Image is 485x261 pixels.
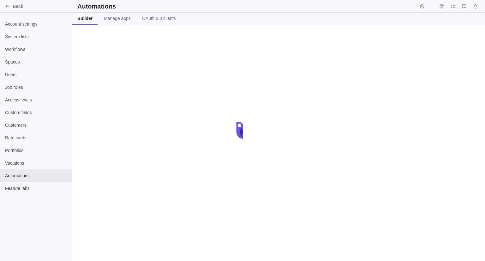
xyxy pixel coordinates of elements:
span: Spaces [5,59,67,65]
span: OAuth 2.0 clients [142,15,176,21]
span: Manage apps [104,15,131,21]
a: My assignments [448,5,457,10]
span: Start timer [418,2,427,11]
a: Time logs [437,5,446,10]
div: loading [230,118,255,143]
span: Automations [5,173,67,179]
a: Builder [72,13,98,25]
span: Time logs [437,2,446,11]
span: Back [13,3,69,9]
span: Notifications [471,2,480,11]
span: Portfolios [5,147,67,154]
span: Customers [5,122,67,128]
span: Workflows [5,46,67,52]
a: Manage apps [99,13,136,25]
span: Job roles [5,84,67,90]
span: Builder [77,15,93,21]
h2: Automations [77,2,116,11]
span: Users [5,71,67,78]
span: Access levels [5,97,67,103]
span: Custom fields [5,109,67,116]
span: Account settings [5,21,67,27]
span: System lists [5,33,67,40]
a: OAuth 2.0 clients [137,13,181,25]
span: Vacations [5,160,67,166]
a: Approval requests [460,5,469,10]
a: Notifications [471,5,480,10]
span: Rate cards [5,135,67,141]
span: Approval requests [460,2,469,11]
span: My assignments [448,2,457,11]
span: Feature labs [5,185,67,191]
